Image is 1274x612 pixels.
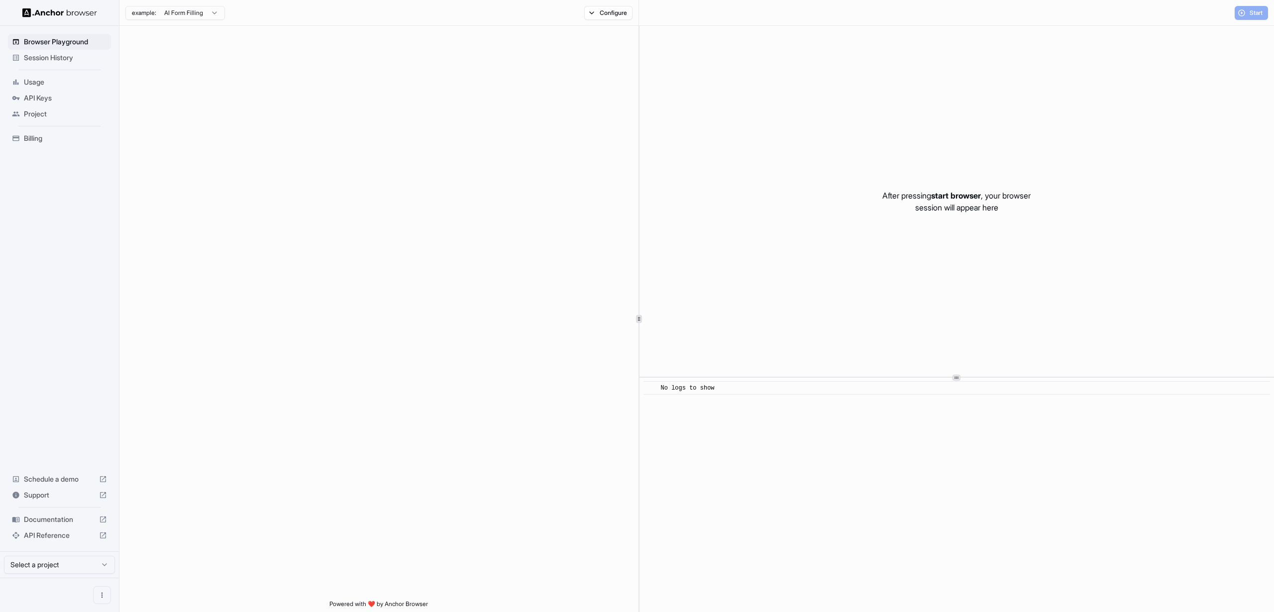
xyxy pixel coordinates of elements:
[24,490,95,500] span: Support
[24,53,107,63] span: Session History
[648,383,653,393] span: ​
[24,133,107,143] span: Billing
[24,514,95,524] span: Documentation
[24,109,107,119] span: Project
[882,190,1031,213] p: After pressing , your browser session will appear here
[8,106,111,122] div: Project
[93,586,111,604] button: Open menu
[329,600,428,612] span: Powered with ❤️ by Anchor Browser
[8,34,111,50] div: Browser Playground
[24,37,107,47] span: Browser Playground
[24,530,95,540] span: API Reference
[8,527,111,543] div: API Reference
[8,511,111,527] div: Documentation
[8,74,111,90] div: Usage
[8,130,111,146] div: Billing
[8,50,111,66] div: Session History
[22,8,97,17] img: Anchor Logo
[8,487,111,503] div: Support
[24,93,107,103] span: API Keys
[24,474,95,484] span: Schedule a demo
[8,90,111,106] div: API Keys
[931,191,981,201] span: start browser
[24,77,107,87] span: Usage
[132,9,156,17] span: example:
[8,471,111,487] div: Schedule a demo
[661,385,715,392] span: No logs to show
[584,6,633,20] button: Configure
